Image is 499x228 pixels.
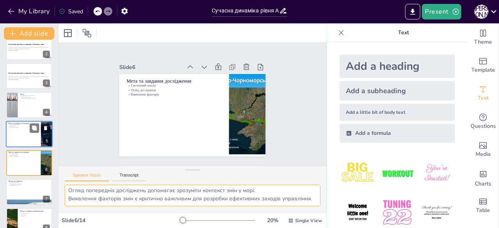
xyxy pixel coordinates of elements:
[471,122,496,131] span: Questions
[6,5,53,18] button: My Library
[405,4,420,19] button: Export to PowerPoint
[467,164,499,192] div: Add charts and graphs
[9,183,50,185] p: Математичне моделювання
[20,95,50,97] p: Визначення Азовського моря
[340,104,455,121] div: Add a little bit of body text
[6,121,53,147] div: 5
[474,4,488,19] button: Д [PERSON_NAME]
[119,64,181,71] div: Slide 6
[43,109,50,116] div: 4
[9,182,50,184] p: Аналіз спостережень
[474,38,492,46] span: Theme
[62,27,74,39] div: Layout
[9,156,39,157] p: Виявлення факторів
[212,5,279,16] input: Insert title
[476,150,491,159] span: Media
[6,34,52,60] div: 2
[20,214,50,216] p: Сезонність
[467,108,499,136] div: Get real-time input from your audience
[263,217,282,224] div: 20 %
[82,28,92,38] span: Position
[59,8,83,15] div: Saved
[340,55,455,78] div: Add a heading
[8,122,39,124] p: Об’єкт та предмет дослідження
[471,66,495,74] span: Template
[65,185,320,206] textarea: Системний аналіз дозволяє виявити ключові зміни в гідрологічному режимі моря. Огляд попередніх до...
[9,79,50,80] p: Generated with [URL]
[9,180,50,182] p: Методи дослідження
[20,210,50,212] p: Фізико-географічна характеристика
[4,27,54,40] button: Add slide
[419,155,455,191] img: 3.jpeg
[9,49,50,51] p: Generated with [URL]
[127,78,222,85] p: Мета та завдання дослідження
[9,43,44,45] strong: Екологічні виклики та динаміка Азовського моря
[295,217,322,224] span: Single View
[9,151,39,154] p: Мета та завдання дослідження
[422,4,461,19] button: Present
[467,192,499,220] div: Add a table
[43,138,50,145] div: 5
[8,125,39,127] p: Динаміка рівня
[20,212,50,214] p: Характеристика
[467,136,499,164] div: Add images, graphics, shapes or video
[9,154,39,156] p: Огляд досліджень
[467,80,499,108] div: Add text boxes
[9,185,50,186] p: Кореляційний аналіз
[340,155,376,191] img: 1.jpeg
[476,206,490,215] span: Table
[20,215,50,217] p: Притоки
[6,150,52,176] div: 6
[20,96,50,98] p: Гідрологічний баланс
[112,173,147,181] button: Transcript
[20,93,50,95] p: Вступ
[379,155,415,191] img: 2.jpeg
[474,5,488,19] div: Д [PERSON_NAME]
[467,23,499,51] div: Change the overall theme
[9,153,39,154] p: Системний аналіз
[65,173,109,181] button: Speaker Notes
[467,51,499,80] div: Add ready made slides
[6,179,52,205] div: 7
[43,196,50,203] div: 7
[9,76,50,79] p: Презентація аналізує сучасну динаміку рівня Азовського моря та екологічні наслідки для морських е...
[6,92,52,118] div: 4
[8,124,39,125] p: Гідрологічний режим
[20,98,50,99] p: Вплив антропогенних факторів
[478,94,488,103] span: Text
[43,51,50,58] div: 2
[41,123,50,133] button: Delete Slide
[475,180,491,188] span: Charts
[9,72,44,74] strong: Екологічні виклики та динаміка Азовського моря
[62,217,180,224] div: Slide 6 / 14
[43,80,50,87] div: 3
[6,63,52,89] div: 3
[347,23,460,42] p: Text
[127,88,222,92] p: Огляд досліджень
[30,123,39,133] button: Duplicate Slide
[8,127,39,128] p: Екологічні наслідки
[9,46,50,49] p: Презентація аналізує сучасну динаміку рівня Азовського моря та екологічні наслідки для морських е...
[340,81,455,101] div: Add a subheading
[127,92,222,97] p: Виявлення факторів
[43,166,50,173] div: 6
[340,124,455,143] div: Add a formula
[127,83,222,88] p: Системний аналіз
